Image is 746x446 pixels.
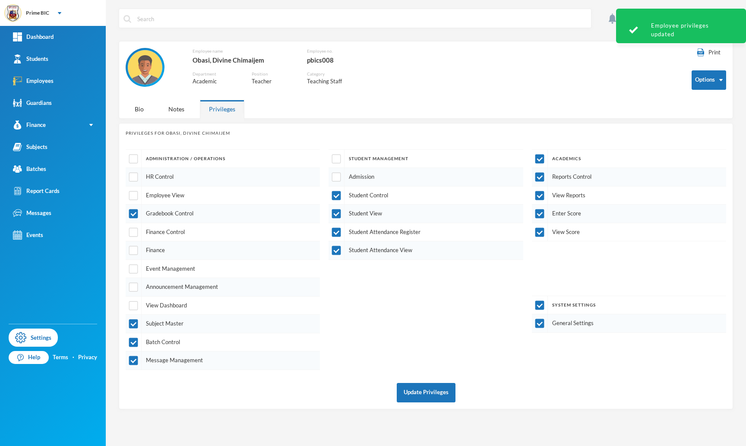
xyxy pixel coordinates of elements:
button: Print [692,48,726,57]
div: Academics [532,150,726,168]
div: Teaching Staff [307,77,357,86]
div: Finance [13,120,46,130]
div: Employee no. [307,48,385,54]
div: Employee name [193,48,294,54]
div: Subjects [13,142,47,152]
a: Settings [9,329,58,347]
div: Student View [329,205,523,223]
div: Batch Control [126,333,320,352]
div: View Score [532,223,726,242]
div: Events [13,231,43,240]
div: Batches [13,164,46,174]
div: Privileges [200,100,244,118]
div: Students [13,54,48,63]
div: Student Management [329,150,523,168]
div: General Settings [532,314,726,333]
div: View Dashboard [126,297,320,315]
div: Finance [126,241,320,260]
div: Student Attendance View [329,241,523,260]
img: logo [5,5,22,22]
div: Prime BIC [26,9,49,17]
a: Help [9,351,49,364]
div: Announcement Management [126,278,320,297]
div: pbics008 [307,54,385,66]
div: Employee View [126,187,320,205]
div: Enter Score [532,205,726,223]
div: Administration / Operations [126,150,320,168]
div: HR Control [126,168,320,187]
button: Options [692,70,726,90]
div: View Reports [532,187,726,205]
div: Employee privileges updated [616,9,746,43]
img: EMPLOYEE [128,50,162,85]
div: Dashboard [13,32,54,41]
a: Privacy [78,353,97,362]
div: Student Control [329,187,523,205]
div: Message Management [126,351,320,370]
div: Admission [329,168,523,187]
div: Event Management [126,260,320,278]
div: Guardians [13,98,52,108]
div: Position [252,71,294,77]
div: Finance Control [126,223,320,242]
a: Terms [53,353,68,362]
div: Bio [126,100,153,118]
div: Gradebook Control [126,205,320,223]
div: Academic [193,77,239,86]
div: Privileges for Obasi, Divine Chimaijem [126,130,726,136]
div: Notes [159,100,193,118]
div: System Settings [532,296,726,314]
div: Reports Control [532,168,726,187]
div: Report Cards [13,187,60,196]
div: · [73,353,74,362]
div: Category [307,71,357,77]
button: Update Privileges [397,383,455,402]
div: Employees [13,76,54,85]
div: Department [193,71,239,77]
div: Subject Master [126,315,320,333]
img: search [123,15,131,23]
div: Obasi, Divine Chimaijem [193,54,294,66]
div: Teacher [252,77,294,86]
input: Search [136,9,587,28]
div: Student Attendance Register [329,223,523,242]
div: Messages [13,209,51,218]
